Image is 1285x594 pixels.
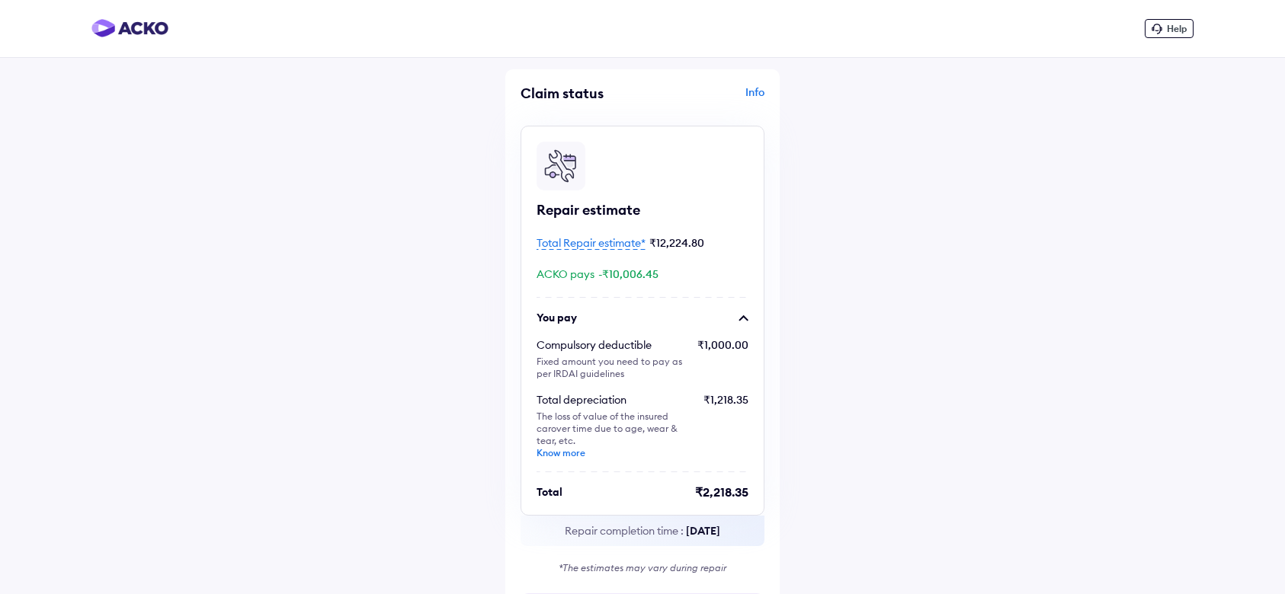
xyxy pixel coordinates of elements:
div: Repair estimate [537,201,748,219]
a: Know more [537,447,585,458]
span: Help [1167,23,1187,34]
div: Fixed amount you need to pay as per IRDAI guidelines [537,356,685,380]
div: *The estimates may vary during repair [521,561,764,575]
div: Compulsory deductible [537,337,685,353]
span: ACKO pays [537,267,594,281]
div: Repair completion time : [521,516,764,546]
div: Claim status [521,85,639,102]
div: You pay [537,310,577,325]
div: ₹1,218.35 [703,392,748,459]
div: Total depreciation [537,392,685,407]
img: horizontal-gradient.png [91,19,168,37]
span: ₹12,224.80 [649,236,704,250]
div: Total [537,484,562,500]
span: [DATE] [686,524,720,538]
span: Total Repair estimate* [537,236,646,250]
div: ₹2,218.35 [695,484,748,500]
div: The loss of value of the insured car over time due to age, wear & tear, etc. [537,410,685,459]
span: -₹10,006.45 [598,267,659,281]
div: ₹1,000.00 [697,337,748,380]
div: Info [646,85,764,113]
